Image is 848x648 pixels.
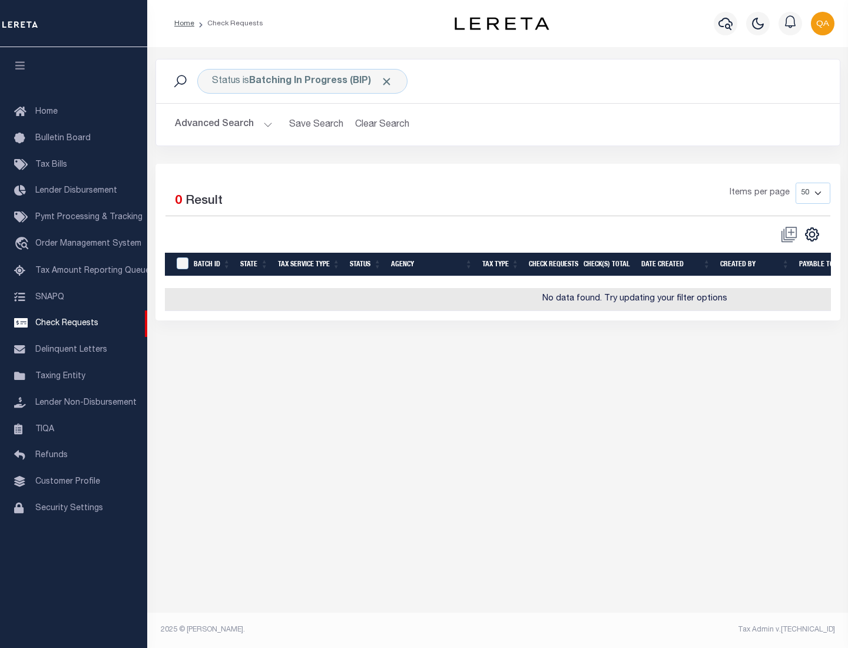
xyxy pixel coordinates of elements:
b: Batching In Progress (BIP) [249,77,393,86]
span: 0 [175,195,182,207]
th: Batch Id: activate to sort column ascending [189,253,236,277]
th: Created By: activate to sort column ascending [715,253,794,277]
button: Advanced Search [175,113,273,136]
span: Customer Profile [35,478,100,486]
span: Order Management System [35,240,141,248]
span: Items per page [730,187,790,200]
th: Tax Service Type: activate to sort column ascending [273,253,345,277]
th: Date Created: activate to sort column ascending [637,253,715,277]
li: Check Requests [194,18,263,29]
span: Check Requests [35,319,98,328]
span: Delinquent Letters [35,346,107,354]
div: Tax Admin v.[TECHNICAL_ID] [506,624,835,635]
span: Security Settings [35,504,103,513]
button: Clear Search [350,113,415,136]
th: Tax Type: activate to sort column ascending [478,253,524,277]
span: Tax Amount Reporting Queue [35,267,150,275]
th: Check(s) Total [579,253,637,277]
span: Lender Disbursement [35,187,117,195]
th: Agency: activate to sort column ascending [386,253,478,277]
span: TIQA [35,425,54,433]
img: svg+xml;base64,PHN2ZyB4bWxucz0iaHR0cDovL3d3dy53My5vcmcvMjAwMC9zdmciIHBvaW50ZXItZXZlbnRzPSJub25lIi... [811,12,834,35]
button: Save Search [282,113,350,136]
span: Pymt Processing & Tracking [35,213,143,221]
span: Tax Bills [35,161,67,169]
label: Result [185,192,223,211]
span: SNAPQ [35,293,64,301]
span: Lender Non-Disbursement [35,399,137,407]
img: logo-dark.svg [455,17,549,30]
div: Status is [197,69,408,94]
a: Home [174,20,194,27]
th: Check Requests [524,253,579,277]
span: Bulletin Board [35,134,91,143]
span: Home [35,108,58,116]
div: 2025 © [PERSON_NAME]. [152,624,498,635]
span: Refunds [35,451,68,459]
span: Taxing Entity [35,372,85,381]
i: travel_explore [14,237,33,252]
span: Click to Remove [380,75,393,88]
th: Status: activate to sort column ascending [345,253,386,277]
th: State: activate to sort column ascending [236,253,273,277]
